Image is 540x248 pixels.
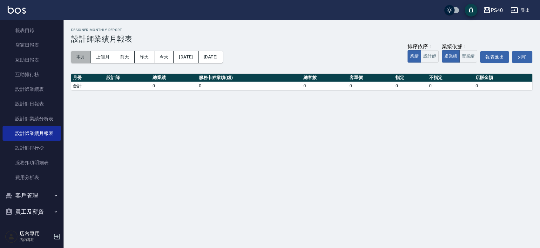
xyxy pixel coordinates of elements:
td: 0 [197,82,302,90]
h5: 店內專用 [19,231,52,237]
button: 今天 [154,51,174,63]
th: 月份 [71,74,105,82]
button: 員工及薪資 [3,204,61,220]
a: 店家日報表 [3,38,61,52]
h3: 設計師業績月報表 [71,35,532,44]
button: [DATE] [174,51,198,63]
a: 設計師業績月報表 [3,126,61,141]
img: Logo [8,6,26,14]
button: 客戶管理 [3,187,61,204]
button: 紅利點數設定 [3,220,61,237]
a: 設計師排行榜 [3,141,61,155]
th: 設計師 [105,74,151,82]
a: 設計師業績表 [3,82,61,97]
td: 合計 [71,82,105,90]
th: 指定 [394,74,428,82]
td: 0 [348,82,394,90]
div: 排序依序： [408,44,439,50]
button: 上個月 [91,51,115,63]
td: 0 [151,82,197,90]
th: 店販金額 [474,74,532,82]
button: 昨天 [135,51,154,63]
button: 前天 [115,51,135,63]
td: 0 [394,82,428,90]
button: [DATE] [199,51,223,63]
div: 業績依據： [442,44,477,50]
td: 0 [474,82,532,90]
th: 客單價 [348,74,394,82]
a: 設計師業績分析表 [3,111,61,126]
button: 設計師 [421,50,439,63]
h2: Designer Monthly Report [71,28,532,32]
img: Person [5,230,18,243]
button: 報表匯出 [480,51,509,63]
a: 互助日報表 [3,53,61,67]
th: 總客數 [302,74,348,82]
th: 不指定 [428,74,474,82]
button: save [465,4,477,17]
td: 0 [302,82,348,90]
th: 服務卡券業績(虛) [197,74,302,82]
button: PS40 [481,4,505,17]
table: a dense table [71,74,532,90]
p: 店內專用 [19,237,52,243]
a: 服務扣項明細表 [3,155,61,170]
button: 登出 [508,4,532,16]
button: 本月 [71,51,91,63]
div: PS40 [491,6,503,14]
td: 0 [428,82,474,90]
a: 互助排行榜 [3,67,61,82]
button: 實業績 [459,50,477,63]
a: 報表目錄 [3,23,61,38]
button: 虛業績 [442,50,460,63]
a: 費用分析表 [3,170,61,185]
button: 業績 [408,50,421,63]
button: 列印 [512,51,532,63]
a: 設計師日報表 [3,97,61,111]
th: 總業績 [151,74,197,82]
